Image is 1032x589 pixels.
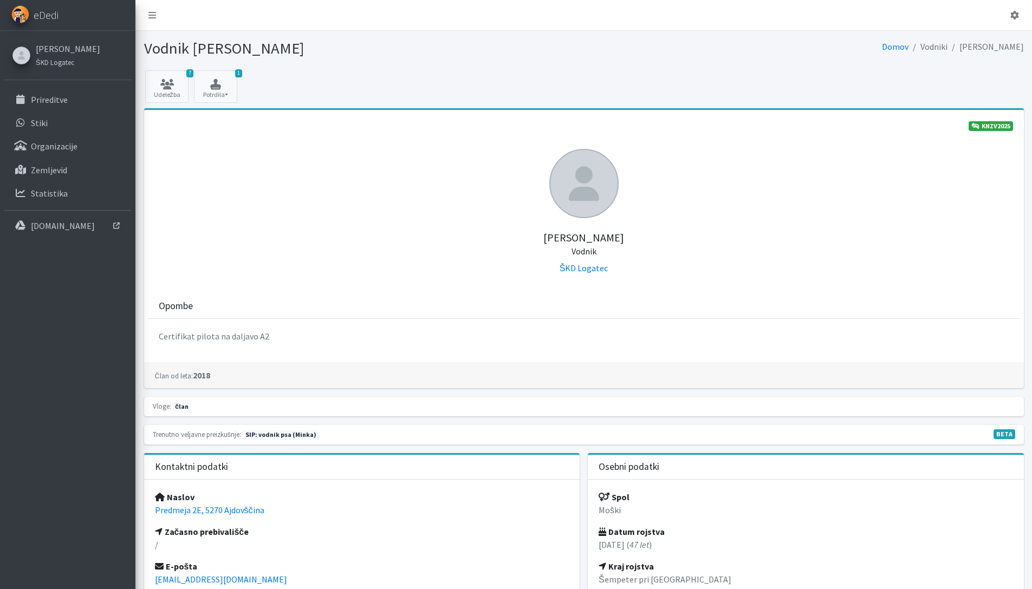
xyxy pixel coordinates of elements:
p: Moški [599,503,1013,516]
span: 1 [235,69,242,77]
p: [DATE] ( ) [599,538,1013,551]
a: [PERSON_NAME] [36,42,100,55]
a: ŠKD Logatec [560,263,608,273]
span: Naslednja preizkušnja: pomlad 2026 [243,430,319,440]
p: Prireditve [31,94,68,105]
p: / [155,538,569,551]
a: [EMAIL_ADDRESS][DOMAIN_NAME] [155,574,287,585]
span: V fazi razvoja [994,429,1015,439]
small: ŠKD Logatec [36,58,74,67]
p: Organizacije [31,141,77,152]
strong: Kraj rojstva [599,561,654,572]
a: Prireditve [4,89,131,110]
li: [PERSON_NAME] [947,39,1024,55]
a: 7 Udeležba [145,70,189,103]
strong: Spol [599,492,629,502]
strong: E-pošta [155,561,198,572]
span: član [173,402,191,411]
small: Vloge: [153,402,171,410]
li: Vodniki [908,39,947,55]
p: Certifikat pilota na daljavo A2 [159,330,1009,343]
p: Zemljevid [31,165,67,175]
a: KNZV2025 [969,121,1013,131]
a: Organizacije [4,135,131,157]
a: Statistika [4,182,131,204]
strong: Datum rojstva [599,526,665,537]
button: 1 Potrdila [194,70,237,103]
a: Predmeja 2E, 5270 Ajdovščina [155,505,264,515]
h1: Vodnik [PERSON_NAME] [144,39,580,58]
p: [DOMAIN_NAME] [31,220,95,231]
h5: [PERSON_NAME] [155,218,1013,257]
h3: Osebni podatki [599,461,659,473]
small: Vodnik [572,246,596,257]
a: ŠKD Logatec [36,55,100,68]
strong: 2018 [155,370,210,381]
p: Šempeter pri [GEOGRAPHIC_DATA] [599,573,1013,586]
a: Domov [882,41,908,52]
h3: Opombe [159,300,193,312]
h3: Kontaktni podatki [155,461,228,473]
span: 7 [186,69,193,77]
em: 47 let [629,539,649,550]
small: Član od leta: [155,371,193,380]
a: Stiki [4,112,131,134]
p: Statistika [31,188,68,199]
img: eDedi [11,5,29,23]
p: Stiki [31,117,48,128]
a: [DOMAIN_NAME] [4,215,131,237]
a: Zemljevid [4,159,131,181]
small: Trenutno veljavne preizkušnje: [153,430,241,439]
span: eDedi [34,7,59,23]
strong: Naslov [155,492,194,502]
strong: Začasno prebivališče [155,526,249,537]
